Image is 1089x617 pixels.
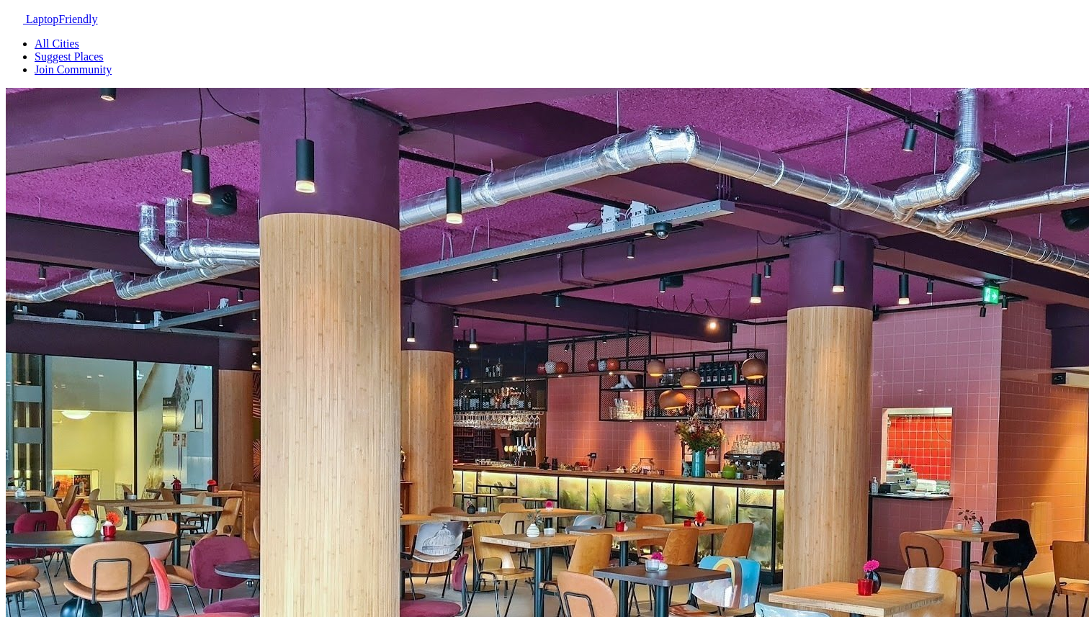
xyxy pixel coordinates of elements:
[6,13,98,25] a: LaptopFriendly LaptopFriendly
[6,6,23,23] img: LaptopFriendly
[26,13,58,25] span: Laptop
[35,37,79,50] a: All Cities
[35,50,104,63] a: Suggest Places
[35,63,112,76] a: Join Community
[58,13,97,25] span: Friendly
